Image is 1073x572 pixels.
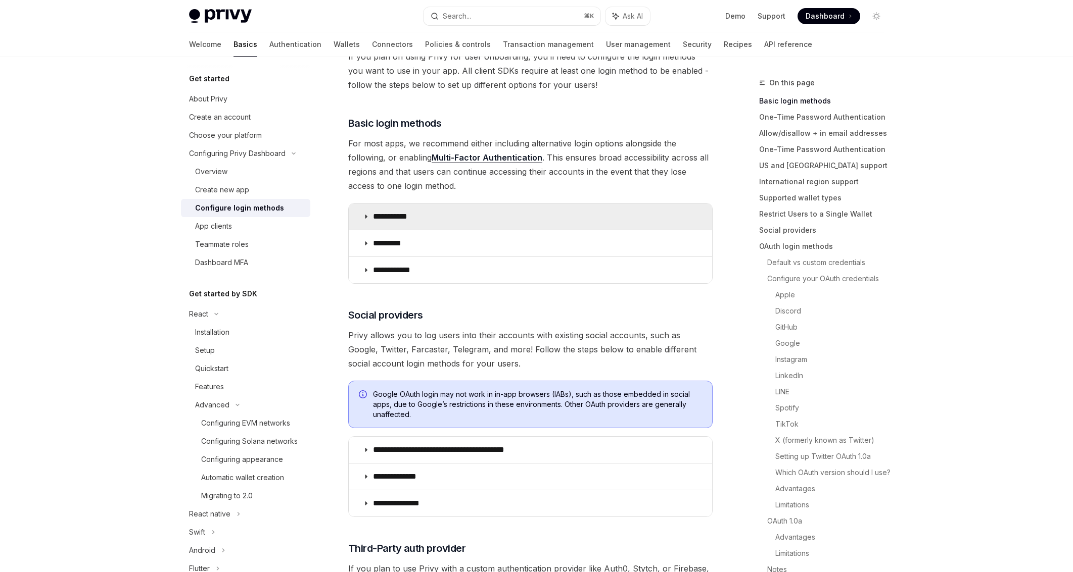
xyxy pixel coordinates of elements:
a: Dashboard [798,8,860,24]
a: Configuring appearance [181,450,310,469]
div: Setup [195,344,215,356]
a: LINE [775,384,893,400]
a: Setup [181,341,310,359]
a: Allow/disallow + in email addresses [759,125,893,141]
a: API reference [764,32,812,57]
a: Advantages [775,529,893,545]
a: International region support [759,174,893,190]
img: light logo [189,9,252,23]
div: Search... [443,10,471,22]
div: Advanced [195,399,229,411]
a: Restrict Users to a Single Wallet [759,206,893,222]
a: Which OAuth version should I use? [775,464,893,481]
a: Basic login methods [759,93,893,109]
a: Supported wallet types [759,190,893,206]
a: Multi-Factor Authentication [432,152,542,163]
a: Support [758,11,785,21]
div: Automatic wallet creation [201,472,284,484]
a: Dashboard MFA [181,253,310,272]
h5: Get started [189,73,229,85]
a: Configuring Solana networks [181,432,310,450]
div: Android [189,544,215,556]
a: Setting up Twitter OAuth 1.0a [775,448,893,464]
div: Configuring Privy Dashboard [189,147,286,160]
span: ⌘ K [584,12,594,20]
a: Create new app [181,181,310,199]
a: Limitations [775,497,893,513]
a: Transaction management [503,32,594,57]
span: For most apps, we recommend either including alternative login options alongside the following, o... [348,136,713,193]
a: Spotify [775,400,893,416]
svg: Info [359,390,369,400]
a: Basics [234,32,257,57]
span: Ask AI [623,11,643,21]
div: Configure login methods [195,202,284,214]
button: Search...⌘K [424,7,600,25]
div: Configuring Solana networks [201,435,298,447]
a: User management [606,32,671,57]
a: Choose your platform [181,126,310,144]
a: About Privy [181,90,310,108]
a: Installation [181,323,310,341]
span: Google OAuth login may not work in in-app browsers (IABs), such as those embedded in social apps,... [373,389,702,420]
a: Automatic wallet creation [181,469,310,487]
a: Default vs custom credentials [767,254,893,271]
a: Authentication [269,32,321,57]
div: Swift [189,526,205,538]
a: Demo [725,11,745,21]
a: Security [683,32,712,57]
a: Apple [775,287,893,303]
div: App clients [195,220,232,232]
a: Social providers [759,222,893,238]
div: About Privy [189,93,227,105]
div: Migrating to 2.0 [201,490,253,502]
a: GitHub [775,319,893,335]
div: Features [195,381,224,393]
a: Quickstart [181,359,310,378]
a: Configure login methods [181,199,310,217]
div: Create new app [195,184,249,196]
div: Quickstart [195,362,228,375]
div: Create an account [189,111,251,123]
div: React native [189,508,230,520]
a: Connectors [372,32,413,57]
button: Toggle dark mode [868,8,884,24]
a: Welcome [189,32,221,57]
a: OAuth login methods [759,238,893,254]
a: US and [GEOGRAPHIC_DATA] support [759,158,893,174]
a: Migrating to 2.0 [181,487,310,505]
div: Dashboard MFA [195,256,248,269]
a: Discord [775,303,893,319]
a: Wallets [334,32,360,57]
a: Features [181,378,310,396]
a: Overview [181,163,310,181]
div: Configuring EVM networks [201,417,290,429]
a: Configuring EVM networks [181,414,310,432]
a: X (formerly known as Twitter) [775,432,893,448]
span: Social providers [348,308,423,322]
a: Configure your OAuth credentials [767,271,893,287]
a: LinkedIn [775,368,893,384]
a: Advantages [775,481,893,497]
span: Dashboard [806,11,845,21]
div: React [189,308,208,320]
a: OAuth 1.0a [767,513,893,529]
span: Third-Party auth provider [348,541,466,555]
h5: Get started by SDK [189,288,257,300]
a: TikTok [775,416,893,432]
div: Overview [195,166,227,178]
button: Ask AI [605,7,650,25]
a: One-Time Password Authentication [759,109,893,125]
a: Recipes [724,32,752,57]
span: On this page [769,77,815,89]
a: Teammate roles [181,235,310,253]
div: Teammate roles [195,238,249,250]
div: Configuring appearance [201,453,283,465]
a: Instagram [775,351,893,368]
a: Limitations [775,545,893,561]
span: Basic login methods [348,116,442,130]
span: Privy allows you to log users into their accounts with existing social accounts, such as Google, ... [348,328,713,371]
a: App clients [181,217,310,235]
span: If you plan on using Privy for user onboarding, you’ll need to configure the login methods you wa... [348,49,713,92]
div: Choose your platform [189,129,262,141]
